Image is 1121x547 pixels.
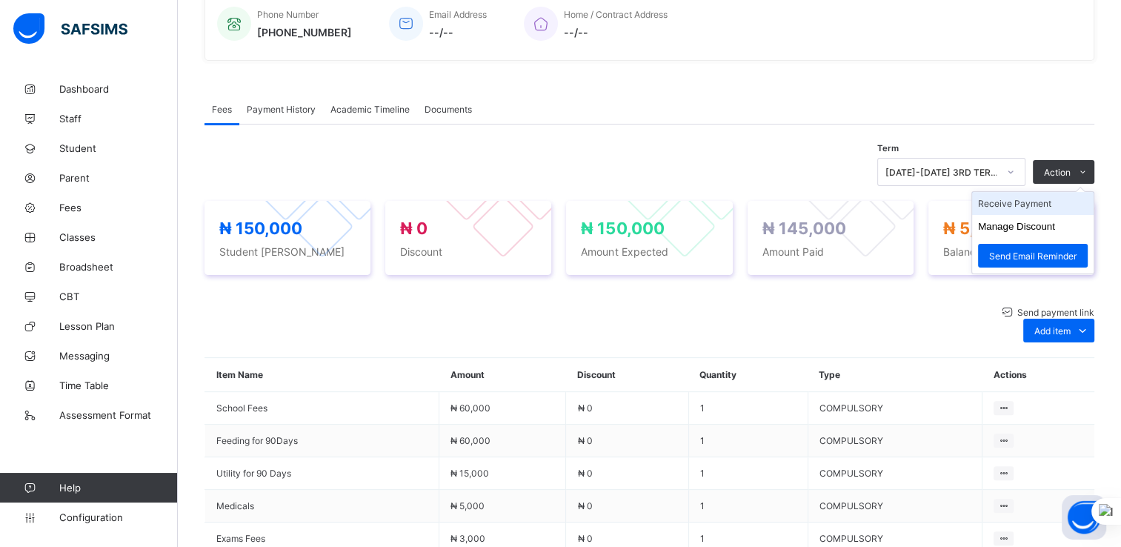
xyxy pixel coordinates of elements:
[59,202,178,213] span: Fees
[429,26,487,39] span: --/--
[564,26,668,39] span: --/--
[982,358,1094,392] th: Actions
[216,402,428,414] span: School Fees
[450,402,490,414] span: ₦ 60,000
[577,533,592,544] span: ₦ 0
[943,245,1080,258] span: Balance
[978,221,1055,232] button: Manage Discount
[762,219,846,238] span: ₦ 145,000
[577,402,592,414] span: ₦ 0
[1062,495,1106,540] button: Open asap
[216,435,428,446] span: Feeding for 90Days
[877,143,899,153] span: Term
[762,245,899,258] span: Amount Paid
[688,358,808,392] th: Quantity
[247,104,316,115] span: Payment History
[13,13,127,44] img: safsims
[564,9,668,20] span: Home / Contract Address
[59,231,178,243] span: Classes
[808,392,982,425] td: COMPULSORY
[688,457,808,490] td: 1
[989,251,1077,262] span: Send Email Reminder
[257,26,352,39] span: [PHONE_NUMBER]
[808,425,982,457] td: COMPULSORY
[216,533,428,544] span: Exams Fees
[400,245,536,258] span: Discount
[59,379,178,391] span: Time Table
[257,9,319,20] span: Phone Number
[808,457,982,490] td: COMPULSORY
[330,104,410,115] span: Academic Timeline
[59,142,178,154] span: Student
[943,219,1008,238] span: ₦ 5,000
[439,358,566,392] th: Amount
[885,167,998,178] div: [DATE]-[DATE] 3RD TERM
[577,500,592,511] span: ₦ 0
[972,215,1094,238] li: dropdown-list-item-text-1
[972,238,1094,273] li: dropdown-list-item-text-2
[972,192,1094,215] li: dropdown-list-item-text-0
[450,500,485,511] span: ₦ 5,000
[212,104,232,115] span: Fees
[59,511,177,523] span: Configuration
[59,83,178,95] span: Dashboard
[216,468,428,479] span: Utility for 90 Days
[450,435,490,446] span: ₦ 60,000
[566,358,688,392] th: Discount
[59,482,177,494] span: Help
[450,468,489,479] span: ₦ 15,000
[688,490,808,523] td: 1
[59,409,178,421] span: Assessment Format
[59,320,178,332] span: Lesson Plan
[425,104,472,115] span: Documents
[59,291,178,302] span: CBT
[581,245,717,258] span: Amount Expected
[577,435,592,446] span: ₦ 0
[450,533,485,544] span: ₦ 3,000
[581,219,664,238] span: ₦ 150,000
[216,500,428,511] span: Medicals
[1044,167,1071,178] span: Action
[59,113,178,125] span: Staff
[59,261,178,273] span: Broadsheet
[219,219,302,238] span: ₦ 150,000
[400,219,428,238] span: ₦ 0
[688,425,808,457] td: 1
[1034,325,1071,337] span: Add item
[688,392,808,425] td: 1
[59,350,178,362] span: Messaging
[59,172,178,184] span: Parent
[219,245,356,258] span: Student [PERSON_NAME]
[205,358,439,392] th: Item Name
[808,358,982,392] th: Type
[429,9,487,20] span: Email Address
[577,468,592,479] span: ₦ 0
[808,490,982,523] td: COMPULSORY
[1015,307,1094,318] span: Send payment link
